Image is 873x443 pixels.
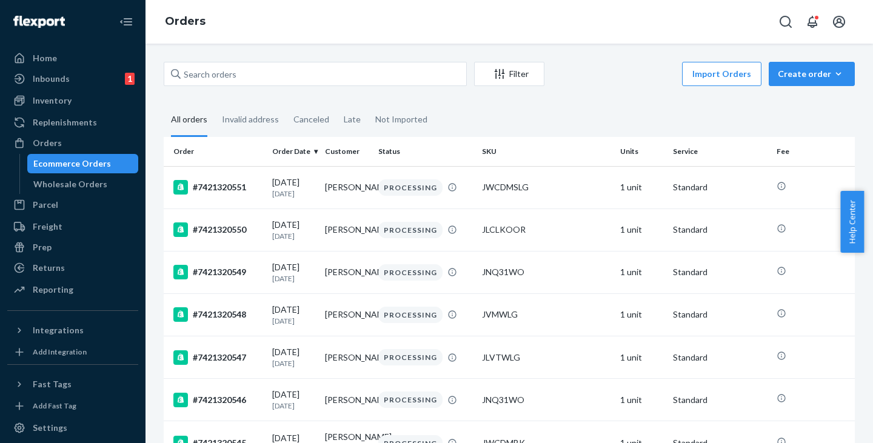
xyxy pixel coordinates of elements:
img: Flexport logo [13,16,65,28]
button: Fast Tags [7,375,138,394]
div: PROCESSING [378,391,443,408]
div: [DATE] [272,261,315,284]
button: Open Search Box [774,10,798,34]
div: JNQ31WO [482,394,610,406]
th: Fee [772,137,855,166]
div: Orders [33,137,62,149]
td: [PERSON_NAME] [320,293,373,336]
td: [PERSON_NAME] [320,208,373,251]
input: Search orders [164,62,467,86]
div: PROCESSING [378,349,443,365]
th: Order Date [267,137,320,166]
th: SKU [477,137,615,166]
a: Inventory [7,91,138,110]
div: Wholesale Orders [33,178,107,190]
div: Reporting [33,284,73,296]
p: [DATE] [272,273,315,284]
div: [DATE] [272,176,315,199]
div: Inventory [33,95,72,107]
p: [DATE] [272,316,315,326]
th: Order [164,137,267,166]
div: Parcel [33,199,58,211]
div: 1 [125,73,135,85]
div: [DATE] [272,388,315,411]
div: PROCESSING [378,264,443,281]
a: Home [7,48,138,68]
div: Canceled [293,104,329,135]
p: Standard [673,266,767,278]
div: All orders [171,104,207,137]
td: 1 unit [615,166,668,208]
a: Wholesale Orders [27,175,139,194]
th: Service [668,137,772,166]
div: #7421320547 [173,350,263,365]
a: Returns [7,258,138,278]
p: [DATE] [272,401,315,411]
p: Standard [673,351,767,364]
div: Prep [33,241,52,253]
button: Create order [769,62,855,86]
td: 1 unit [615,293,668,336]
button: Import Orders [682,62,761,86]
p: Standard [673,308,767,321]
a: Settings [7,418,138,438]
a: Reporting [7,280,138,299]
a: Ecommerce Orders [27,154,139,173]
div: Returns [33,262,65,274]
p: [DATE] [272,358,315,368]
td: [PERSON_NAME] [320,379,373,421]
div: Create order [778,68,846,80]
td: 1 unit [615,336,668,379]
div: Replenishments [33,116,97,128]
th: Units [615,137,668,166]
div: Not Imported [375,104,427,135]
div: #7421320546 [173,393,263,407]
th: Status [373,137,477,166]
div: Fast Tags [33,378,72,390]
div: Filter [475,68,544,80]
a: Add Fast Tag [7,399,138,413]
a: Prep [7,238,138,257]
div: [DATE] [272,304,315,326]
a: Parcel [7,195,138,215]
button: Help Center [840,191,864,253]
div: Add Integration [33,347,87,357]
div: Invalid address [222,104,279,135]
p: Standard [673,224,767,236]
div: Add Fast Tag [33,401,76,411]
div: #7421320548 [173,307,263,322]
a: Add Integration [7,345,138,359]
div: Settings [33,422,67,434]
a: Orders [165,15,206,28]
td: [PERSON_NAME] [320,166,373,208]
div: [DATE] [272,346,315,368]
p: Standard [673,394,767,406]
div: Freight [33,221,62,233]
div: JLVTWLG [482,351,610,364]
a: Inbounds1 [7,69,138,88]
div: Home [33,52,57,64]
a: Freight [7,217,138,236]
td: 1 unit [615,379,668,421]
div: JWCDMSLG [482,181,610,193]
td: [PERSON_NAME] [320,336,373,379]
div: Late [344,104,361,135]
a: Orders [7,133,138,153]
div: PROCESSING [378,179,443,196]
td: 1 unit [615,251,668,293]
p: [DATE] [272,188,315,199]
div: PROCESSING [378,307,443,323]
button: Open notifications [800,10,824,34]
td: 1 unit [615,208,668,251]
p: [DATE] [272,231,315,241]
div: #7421320549 [173,265,263,279]
div: Ecommerce Orders [33,158,111,170]
td: [PERSON_NAME] [320,251,373,293]
a: Replenishments [7,113,138,132]
div: [DATE] [272,219,315,241]
div: PROCESSING [378,222,443,238]
div: Integrations [33,324,84,336]
div: #7421320550 [173,222,263,237]
button: Filter [474,62,544,86]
